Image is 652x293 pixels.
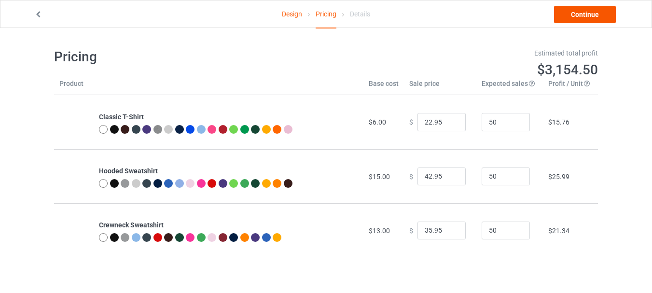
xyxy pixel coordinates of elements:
a: Design [282,0,302,28]
div: Estimated total profit [333,48,598,58]
span: $6.00 [369,118,386,126]
span: $13.00 [369,227,390,235]
a: Continue [554,6,616,23]
img: heather_texture.png [153,125,162,134]
div: Pricing [316,0,336,28]
th: Base cost [363,79,404,95]
th: Sale price [404,79,476,95]
b: Hooded Sweatshirt [99,167,158,175]
th: Product [54,79,94,95]
b: Crewneck Sweatshirt [99,221,164,229]
span: $ [409,118,413,126]
span: $15.76 [548,118,569,126]
th: Expected sales [476,79,543,95]
b: Classic T-Shirt [99,113,144,121]
th: Profit / Unit [543,79,598,95]
h1: Pricing [54,48,319,66]
span: $25.99 [548,173,569,181]
div: Details [350,0,370,28]
span: $15.00 [369,173,390,181]
span: $ [409,172,413,180]
span: $ [409,226,413,234]
span: $3,154.50 [537,62,598,78]
span: $21.34 [548,227,569,235]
